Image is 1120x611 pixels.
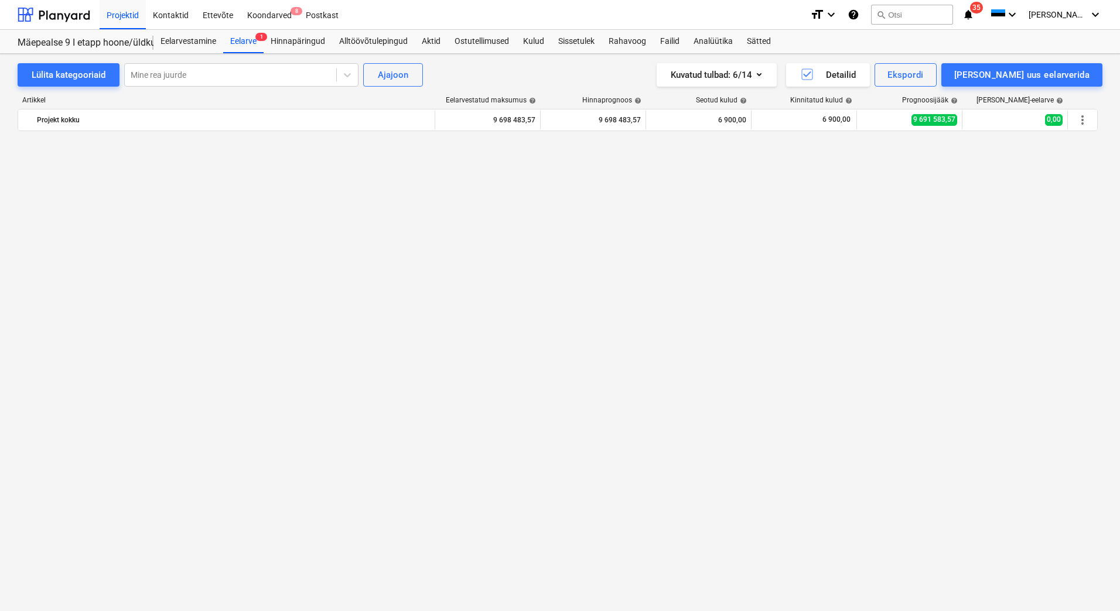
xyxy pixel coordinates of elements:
span: help [527,97,536,104]
span: 9 691 583,57 [911,114,957,125]
i: keyboard_arrow_down [1088,8,1102,22]
div: Ajajoon [378,67,408,83]
button: Detailid [786,63,870,87]
span: help [1054,97,1063,104]
i: Abikeskus [848,8,859,22]
span: 1 [255,33,267,41]
div: 9 698 483,57 [440,111,535,129]
button: Kuvatud tulbad:6/14 [657,63,777,87]
span: Rohkem tegevusi [1075,113,1090,127]
a: Ostutellimused [448,30,516,53]
a: Hinnapäringud [264,30,332,53]
span: help [737,97,747,104]
span: [PERSON_NAME] [1029,10,1087,19]
span: 35 [970,2,983,13]
div: Prognoosijääk [902,96,958,104]
button: Ekspordi [875,63,936,87]
div: Hinnaprognoos [582,96,641,104]
div: Eelarvestatud maksumus [446,96,536,104]
div: Detailid [800,67,856,83]
span: help [843,97,852,104]
div: Artikkel [18,96,436,104]
span: search [876,10,886,19]
span: help [632,97,641,104]
iframe: Chat Widget [1061,555,1120,611]
span: 0,00 [1045,114,1063,125]
a: Rahavoog [602,30,653,53]
a: Alltöövõtulepingud [332,30,415,53]
span: help [948,97,958,104]
div: 6 900,00 [651,111,746,129]
a: Eelarve1 [223,30,264,53]
button: Ajajoon [363,63,423,87]
a: Sätted [740,30,778,53]
div: Kinnitatud kulud [790,96,852,104]
a: Sissetulek [551,30,602,53]
div: [PERSON_NAME]-eelarve [976,96,1063,104]
a: Kulud [516,30,551,53]
i: format_size [810,8,824,22]
i: notifications [962,8,974,22]
div: Kuvatud tulbad : 6/14 [671,67,763,83]
button: [PERSON_NAME] uus eelarverida [941,63,1102,87]
button: Lülita kategooriaid [18,63,119,87]
a: Eelarvestamine [153,30,223,53]
div: Lülita kategooriaid [32,67,105,83]
a: Aktid [415,30,448,53]
span: 6 900,00 [821,115,852,125]
div: [PERSON_NAME] uus eelarverida [954,67,1090,83]
button: Otsi [871,5,953,25]
div: Projekt kokku [37,111,430,129]
a: Failid [653,30,687,53]
span: 8 [291,7,302,15]
a: Analüütika [687,30,740,53]
i: keyboard_arrow_down [1005,8,1019,22]
div: Eelarve [223,30,264,53]
div: Ekspordi [887,67,923,83]
div: Seotud kulud [696,96,747,104]
div: Mäepealse 9 I etapp hoone/üldkulud//maatööd (2101988//2101671) [18,37,139,49]
i: keyboard_arrow_down [824,8,838,22]
div: 9 698 483,57 [545,111,641,129]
